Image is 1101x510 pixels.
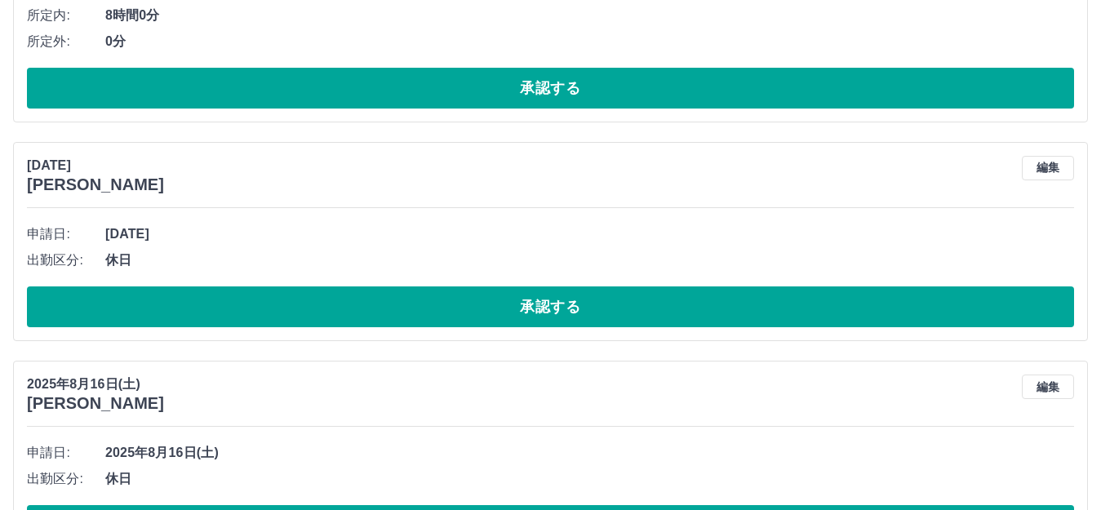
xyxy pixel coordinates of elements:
[105,469,1074,489] span: 休日
[27,469,105,489] span: 出勤区分:
[105,251,1074,270] span: 休日
[27,175,164,194] h3: [PERSON_NAME]
[27,251,105,270] span: 出勤区分:
[27,156,164,175] p: [DATE]
[105,443,1074,463] span: 2025年8月16日(土)
[1022,375,1074,399] button: 編集
[105,224,1074,244] span: [DATE]
[27,6,105,25] span: 所定内:
[1022,156,1074,180] button: 編集
[27,68,1074,109] button: 承認する
[27,375,164,394] p: 2025年8月16日(土)
[27,32,105,51] span: 所定外:
[105,32,1074,51] span: 0分
[27,224,105,244] span: 申請日:
[27,394,164,413] h3: [PERSON_NAME]
[27,286,1074,327] button: 承認する
[27,443,105,463] span: 申請日:
[105,6,1074,25] span: 8時間0分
